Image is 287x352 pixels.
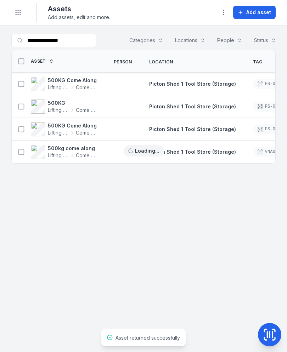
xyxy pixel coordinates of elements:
[48,145,97,152] strong: 500kg come along
[249,34,281,47] button: Status
[149,103,236,109] span: Picton Shed 1 Tool Store (Storage)
[149,126,236,133] a: Picton Shed 1 Tool Store (Storage)
[48,100,97,107] strong: 500KG
[149,148,236,155] a: Picton Shed 1 Tool Store (Storage)
[31,122,97,136] a: 500KG Come AlongLifting and Pulling ToolsCome Along
[253,124,287,134] div: PS-0319
[253,102,287,112] div: PS-0320
[76,84,97,91] span: Come Along
[48,129,69,136] span: Lifting and Pulling Tools
[170,34,210,47] button: Locations
[116,335,180,341] span: Asset returned successfully
[114,59,132,65] span: Person
[11,6,25,19] button: Toggle navigation
[31,58,46,64] span: Asset
[149,103,236,110] a: Picton Shed 1 Tool Store (Storage)
[246,9,271,16] span: Add asset
[233,6,276,19] button: Add asset
[76,152,97,159] span: Come Along
[48,84,69,91] span: Lifting and Pulling Tools
[149,149,236,155] span: Picton Shed 1 Tool Store (Storage)
[253,59,263,65] span: Tag
[76,129,97,136] span: Come Along
[48,152,69,159] span: Lifting and Pulling Tools
[125,34,168,47] button: Categories
[31,145,97,159] a: 500kg come alongLifting and Pulling ToolsCome Along
[149,126,236,132] span: Picton Shed 1 Tool Store (Storage)
[31,77,97,91] a: 500KG Come AlongLifting and Pulling ToolsCome Along
[149,59,173,65] span: Location
[48,107,69,114] span: Lifting and Pulling Tools
[48,122,97,129] strong: 500KG Come Along
[213,34,247,47] button: People
[149,81,236,87] span: Picton Shed 1 Tool Store (Storage)
[253,79,287,89] div: PS-0321
[76,107,97,114] span: Come Along
[48,14,110,21] span: Add assets, edit and more.
[31,100,97,114] a: 500KGLifting and Pulling ToolsCome Along
[31,58,54,64] a: Asset
[149,80,236,87] a: Picton Shed 1 Tool Store (Storage)
[48,77,97,84] strong: 500KG Come Along
[48,4,110,14] h2: Assets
